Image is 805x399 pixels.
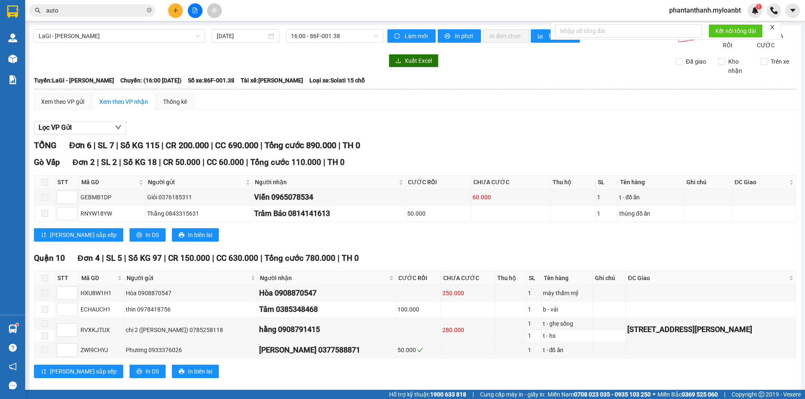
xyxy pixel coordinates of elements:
[211,140,213,150] span: |
[179,368,184,375] span: printer
[81,178,137,187] span: Mã GD
[80,305,123,314] div: ECHAUCH1
[246,157,248,167] span: |
[172,365,219,378] button: printerIn biên lai
[260,273,387,283] span: Người nhận
[342,253,359,263] span: TH 0
[80,345,123,355] div: ZWI9CHYJ
[538,33,545,40] span: bar-chart
[101,157,117,167] span: SL 2
[192,8,198,13] span: file-add
[528,319,540,328] div: 1
[405,31,429,41] span: Làm mới
[126,288,256,298] div: Hòa 0908870547
[120,140,159,150] span: Số KG 115
[789,7,797,14] span: caret-down
[147,193,251,202] div: Giỏi 0376185311
[254,191,404,203] div: Viễn 0965078534
[99,97,148,106] div: Xem theo VP nhận
[757,4,760,10] span: 1
[725,57,754,75] span: Kho nhận
[9,381,17,389] span: message
[260,140,262,150] span: |
[34,121,126,134] button: Lọc VP Gửi
[34,157,60,167] span: Gò Vấp
[259,344,395,356] div: [PERSON_NAME] 0377588871
[715,26,756,36] span: Kết nối tổng đài
[769,24,775,30] span: close
[41,97,84,106] div: Xem theo VP gửi
[216,253,258,263] span: CC 630.000
[259,304,395,315] div: Tâm 0385348468
[751,7,759,14] img: icon-new-feature
[327,157,345,167] span: TH 0
[173,8,179,13] span: plus
[123,157,157,167] span: Số KG 18
[188,230,212,239] span: In biên lai
[619,193,683,202] div: t - đồ ăn
[217,31,267,41] input: 13/10/2025
[124,253,126,263] span: |
[126,345,256,355] div: Phương 0933376026
[407,209,470,218] div: 50.000
[597,193,616,202] div: 1
[683,57,709,66] span: Đã giao
[543,319,592,328] div: t - ghẹ sống
[203,157,205,167] span: |
[34,228,123,242] button: sort-ascending[PERSON_NAME] sắp xếp
[684,175,732,189] th: Ghi chú
[438,29,481,43] button: printerIn phơi
[80,325,123,335] div: RVXKJTUX
[309,76,365,85] span: Loại xe: Solati 15 chỗ
[39,30,200,42] span: LaGi - Hồ Chí Minh
[265,253,335,263] span: Tổng cước 780.000
[164,253,166,263] span: |
[597,209,616,218] div: 1
[241,76,303,85] span: Tài xế: [PERSON_NAME]
[127,273,249,283] span: Người gửi
[441,271,495,285] th: CHƯA CƯỚC
[145,367,159,376] span: In DS
[442,325,493,335] div: 280.000
[709,24,763,38] button: Kết nối tổng đài
[254,208,404,219] div: Trâm Báo 0814141613
[80,209,144,218] div: RNYW18YW
[179,232,184,239] span: printer
[34,253,65,263] span: Quận 10
[480,390,545,399] span: Cung cấp máy in - giấy in:
[596,175,618,189] th: SL
[531,29,580,43] button: bar-chartThống kê
[528,288,540,298] div: 1
[34,140,57,150] span: TỔNG
[593,271,626,285] th: Ghi chú
[172,228,219,242] button: printerIn biên lai
[397,305,439,314] div: 100.000
[130,365,166,378] button: printerIn DS
[8,54,17,63] img: warehouse-icon
[323,157,325,167] span: |
[767,57,792,66] span: Trên xe
[102,253,104,263] span: |
[119,157,121,167] span: |
[7,5,18,18] img: logo-vxr
[78,253,100,263] span: Đơn 4
[338,140,340,150] span: |
[259,324,395,335] div: hằng 0908791415
[8,33,17,42] img: warehouse-icon
[168,253,210,263] span: CR 150.000
[34,77,114,84] b: Tuyến: LaGi - [PERSON_NAME]
[136,232,142,239] span: printer
[55,271,79,285] th: STT
[662,5,748,15] span: phantanthanh.myloanbt
[215,140,258,150] span: CC 690.000
[495,271,527,285] th: Thu hộ
[41,232,47,239] span: sort-ascending
[166,140,209,150] span: CR 200.000
[80,193,144,202] div: GEBMB1DP
[473,193,549,202] div: 60.000
[657,390,718,399] span: Miền Bắc
[551,175,596,189] th: Thu hộ
[79,342,125,358] td: ZWI9CHYJ
[115,124,122,131] span: down
[265,140,336,150] span: Tổng cước 890.000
